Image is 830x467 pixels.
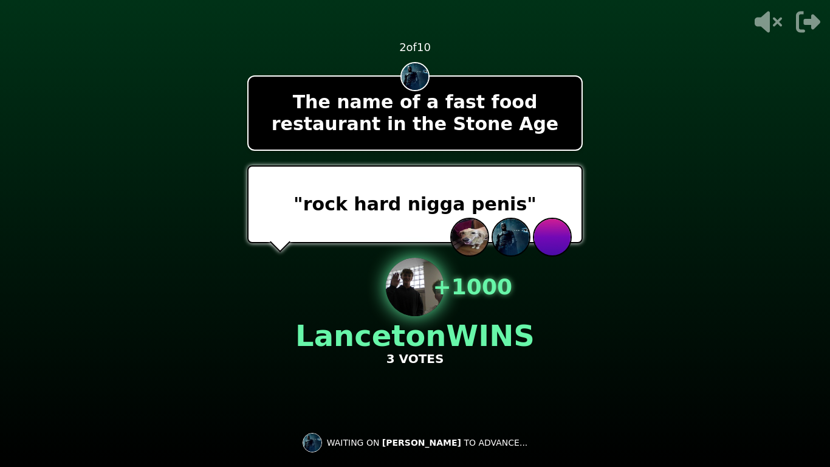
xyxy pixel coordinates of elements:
[382,438,461,448] span: [PERSON_NAME]
[303,433,322,452] img: Waiting
[402,63,428,90] img: hot seat user profile pic
[258,91,572,135] p: The name of a fast food restaurant in the Stone Age
[293,193,537,215] p: "rock hard nigga penis"
[386,350,444,367] p: 3 VOTES
[386,258,444,316] img: result user profile pic
[327,437,528,449] p: WAITING ON TO ADVANCE...
[433,275,512,299] p: + 1000
[295,321,535,350] p: Lanceton WINS
[451,219,488,255] img: Jacob's profile
[399,39,431,56] p: 2 of 10
[493,219,529,255] img: Matthew's profile
[534,219,571,255] img: caleb's profile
